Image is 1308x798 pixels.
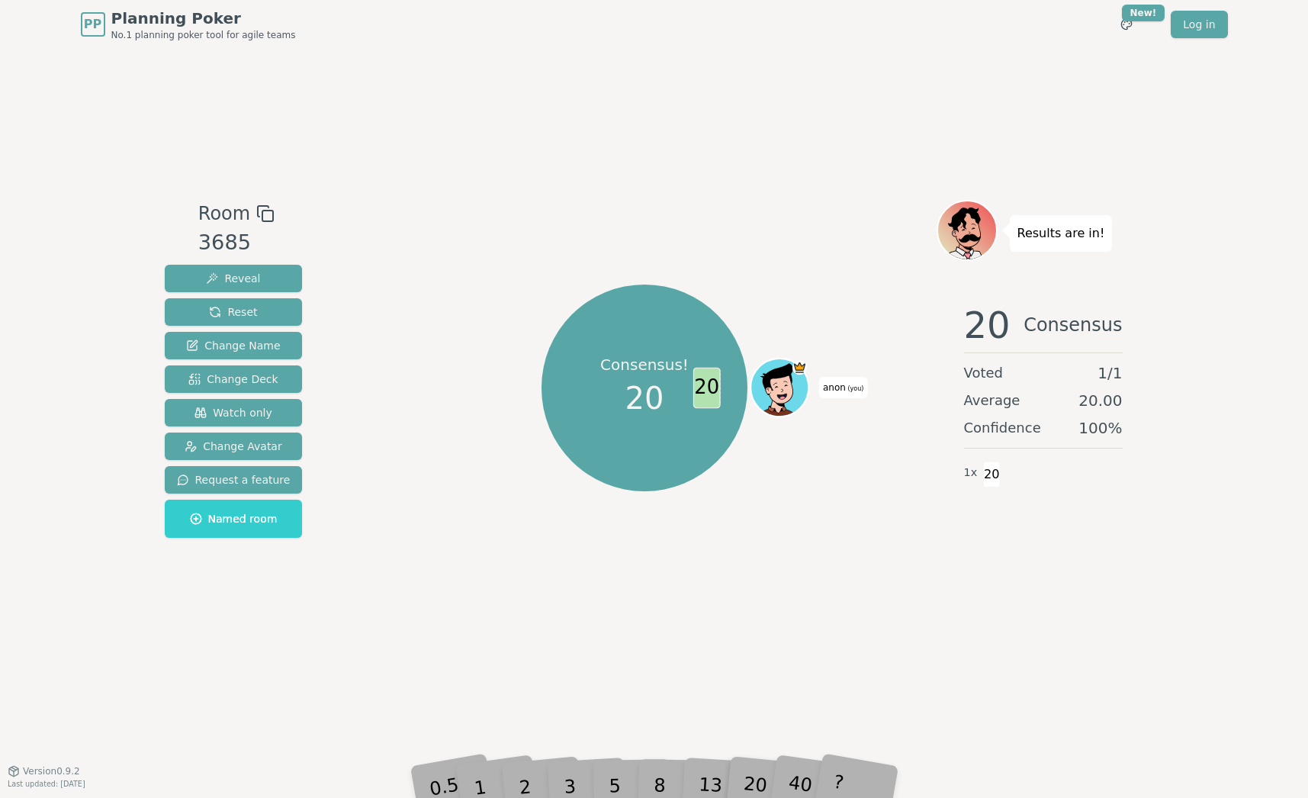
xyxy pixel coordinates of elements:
p: Consensus! [596,353,692,376]
a: Log in [1171,11,1227,38]
span: Change Deck [188,372,278,387]
div: New! [1122,5,1165,21]
button: Change Name [165,332,303,359]
span: 20 [625,375,664,421]
span: Confidence [964,417,1041,439]
span: PP [84,15,101,34]
span: (you) [846,385,864,392]
span: Change Name [186,338,280,353]
span: Click to change your name [819,377,867,398]
p: Results are in! [1017,223,1105,244]
span: 20 [964,307,1011,343]
button: Change Deck [165,365,303,393]
span: Reveal [206,271,260,286]
button: Request a feature [165,466,303,494]
button: Click to change your avatar [752,361,807,416]
span: Consensus [1024,307,1122,343]
button: Watch only [165,399,303,426]
button: Change Avatar [165,433,303,460]
span: Named room [190,511,278,526]
span: Change Avatar [185,439,282,454]
button: Reveal [165,265,303,292]
span: Average [964,390,1020,411]
span: 1 x [964,465,978,481]
span: 20 [983,462,1001,487]
button: Version0.9.2 [8,765,80,777]
div: 3685 [198,227,275,259]
a: PPPlanning PokerNo.1 planning poker tool for agile teams [81,8,296,41]
span: Version 0.9.2 [23,765,80,777]
button: Named room [165,500,303,538]
span: 1 / 1 [1097,362,1122,384]
span: 20 [693,368,721,409]
span: Room [198,200,250,227]
span: 20.00 [1078,390,1122,411]
span: anon is the host [792,361,807,375]
span: Watch only [194,405,272,420]
span: 100 % [1078,417,1122,439]
span: No.1 planning poker tool for agile teams [111,29,296,41]
button: New! [1113,11,1140,38]
button: Reset [165,298,303,326]
span: Last updated: [DATE] [8,780,85,788]
span: Reset [209,304,257,320]
span: Planning Poker [111,8,296,29]
span: Voted [964,362,1004,384]
span: Request a feature [177,472,291,487]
